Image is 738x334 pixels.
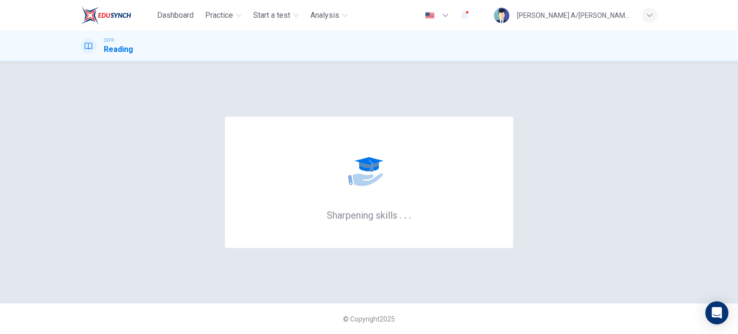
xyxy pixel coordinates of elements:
a: EduSynch logo [81,6,153,25]
h6: . [404,206,407,222]
button: Start a test [249,7,303,24]
span: Analysis [310,10,339,21]
span: Practice [205,10,233,21]
div: [PERSON_NAME] A/[PERSON_NAME] [517,10,630,21]
button: Dashboard [153,7,197,24]
h6: . [408,206,412,222]
img: Profile picture [494,8,509,23]
h6: Sharpening skills [327,209,412,221]
h1: Reading [104,44,133,55]
button: Analysis [307,7,352,24]
h6: . [399,206,402,222]
button: Practice [201,7,246,24]
img: EduSynch logo [81,6,131,25]
span: CEFR [104,37,114,44]
img: en [424,12,436,19]
span: © Copyright 2025 [343,315,395,323]
div: Open Intercom Messenger [705,301,728,324]
span: Start a test [253,10,290,21]
span: Dashboard [157,10,194,21]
